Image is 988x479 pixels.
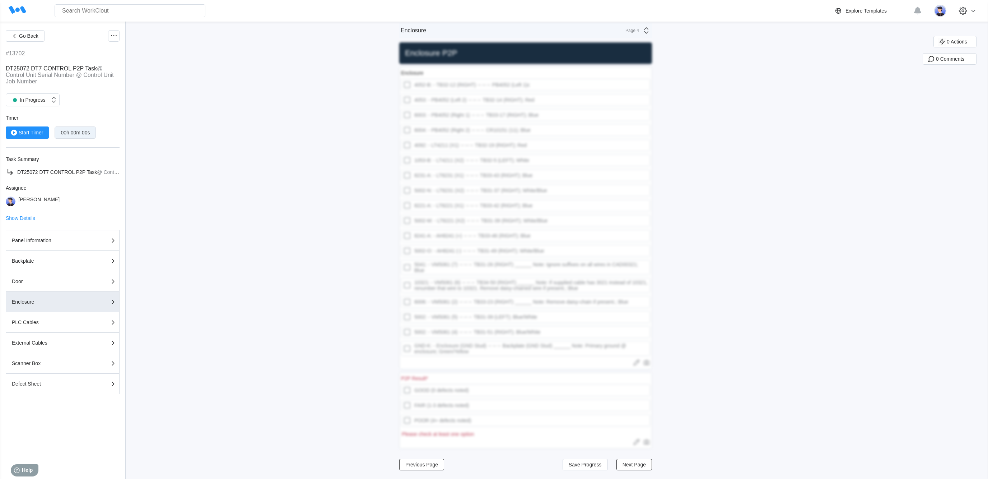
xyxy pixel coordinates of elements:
span: Go Back [19,33,38,38]
button: Door [6,271,120,292]
label: 6003: - PB4052 (Right 1) ←--→ TB33-17 (RIGHT); Blue [401,109,650,121]
span: Next Page [623,462,646,467]
label: 5002: - VM5061 (5) ←--→ TB31-39 (LEFT); Blue/White [401,311,650,323]
label: GND-K: - Enclosure (GND Stud) ←--→ Backplate (GND Stud) ______ Note: Primary ground @ enclosure; ... [401,341,650,356]
button: Scanner Box [6,353,120,374]
div: P2P Result [401,376,428,381]
button: Defect Sheet [6,374,120,394]
label: 5002: - VM5061 (4) ←--→ TB31-51 (RIGHT); Blue/White [401,326,650,338]
span: Previous Page [405,462,438,467]
mark: @ Control Unit Serial Number [6,65,103,78]
button: 0 Comments [923,53,977,65]
span: DT25072 DT7 CONTROL P2P Task [6,65,97,72]
label: 8231-A: - LT8231 (X1) ←--→ TB33-43 (RIGHT); Blue [401,169,650,181]
div: Defect Sheet [12,381,84,386]
label: 6006: - VM5061 (2) ←--→ TB33-23 (RIGHT) ______ Note: Remove daisy-chain if present.; Blue [401,296,650,308]
label: FAIR (1-3 defects noted) [401,399,650,411]
label: 10321: - VM5061 (6) ←--→ TB34-50 (RIGHT) ______ Note: If supplied cable has 3021 instead of 10321... [401,278,650,293]
div: Enclosure [12,299,84,304]
div: In Progress [10,95,46,105]
input: Search WorkClout [55,4,205,17]
div: [PERSON_NAME] [18,197,60,206]
label: 1053-B: - LT4211 (X2) ←--→ TB32-5 (LEFT); White [401,154,650,166]
span: Start Timer [19,130,43,135]
label: 8221-A: - LT8221 (X1) ←--→ TB33-42 (RIGHT); Blue [401,199,650,212]
button: 0 Actions [933,36,977,47]
div: Panel Information [12,238,84,243]
button: Start Timer [6,126,49,139]
label: 5002-O: - AH8241 (-) ←--→ TB31-49 (RIGHT); White/Blue [401,245,650,257]
span: Save Progress [569,462,602,467]
mark: @ Control Unit Job Number [6,72,114,84]
div: Enclosure [401,27,426,34]
button: External Cables [6,333,120,353]
label: 5002-N: - LT8231 (X2) ←--→ TB31-37 (RIGHT); White/Blue [401,184,650,197]
mark: @ Control Unit Serial Number [97,169,163,175]
button: Enclosure [6,292,120,312]
span: 0 Actions [947,39,967,44]
button: Save Progress [563,459,608,470]
button: Backplate [6,251,120,271]
a: Explore Templates [834,6,910,15]
button: Panel Information [6,230,120,251]
label: 4092: - LT4211 (X1) ←--→ TB32-19 (RIGHT); Red [401,139,650,151]
label: 5002-M: - LT8221 (X2) ←--→ TB31-39 (RIGHT); White/Blue [401,215,650,227]
div: Page 4 [621,28,639,33]
label: 8241-A: - AH8241 (+) ←--→ TB33-46 (RIGHT); Blue [401,230,650,242]
div: Task Summary [6,156,120,162]
span: DT25072 DT7 CONTROL P2P Task [17,169,97,175]
a: DT25072 DT7 CONTROL P2P Task@ Control Unit Serial Number [6,168,120,176]
div: Backplate [12,258,84,263]
img: user-5.png [934,5,946,17]
label: POOR (4+ defects noted) [401,414,650,427]
div: Scanner Box [12,361,84,366]
div: External Cables [12,340,84,345]
button: Previous Page [399,459,444,470]
div: 00h 00m 00s [61,130,90,135]
button: Go Back [6,30,45,42]
div: PLC Cables [12,320,84,325]
div: #13702 [6,50,25,57]
div: Please check at least one option [401,429,650,437]
label: 4052-B: - TB32-12 (RIGHT) ←--→ PB4052 (Left 1)c [401,79,650,91]
button: Next Page [616,459,652,470]
h2: Enclosure P2P [402,48,649,58]
button: PLC Cables [6,312,120,333]
div: Timer [6,115,120,121]
label: 4053: - PB4052 (Left 2) ←--→ TB32-14 (RIGHT); Red [401,94,650,106]
label: 6004: - PB4052 (Right 2) ←--→ CR10151 (11); Blue [401,124,650,136]
label: GOOD (0 defects noted) [401,384,650,396]
label: 5041: - VM5061 (7) ←--→ TB31-26 (RIGHT) ______ Note: Ignore suffixes on all wires in CAD00321; Blue [401,260,650,275]
div: Door [12,279,84,284]
button: Show Details [6,216,35,221]
div: Explore Templates [845,8,887,14]
div: Assignee [6,185,120,191]
div: Enclosure [401,70,423,76]
span: 0 Comments [936,56,964,61]
img: user-5.png [6,197,15,206]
